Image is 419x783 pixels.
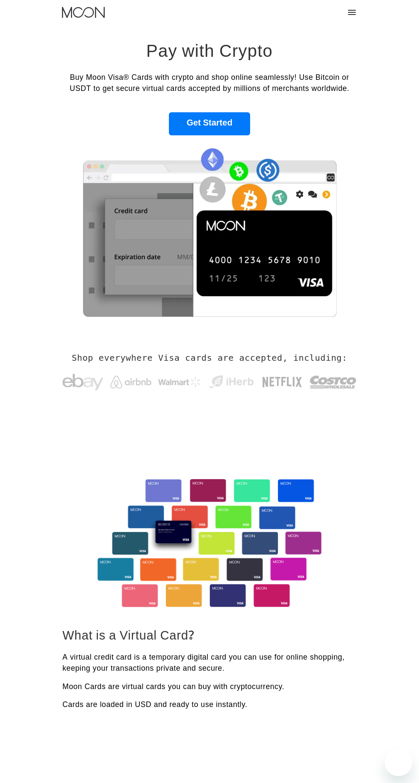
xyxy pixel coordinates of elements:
a: Costco [310,360,357,400]
a: home [62,7,105,18]
h1: Pay with Crypto [146,43,273,63]
a: iHerb [208,365,255,394]
img: Costco [310,369,357,395]
a: Walmart [158,368,201,391]
img: Airbnb [110,376,151,389]
img: iHerb [208,374,255,390]
img: ebay [62,369,103,395]
h2: Shop everywhere Visa cards are accepted, including: [72,353,348,363]
h2: What is a Virtual Card? [62,630,357,645]
a: Get Started [169,112,250,135]
img: Virtual cards from Moon [96,479,323,608]
img: Moon Logo [62,7,105,18]
div: A virtual credit card is a temporary digital card you can use for online shopping, keeping your t... [62,652,357,675]
a: Netflix [262,363,303,397]
a: ebay [62,361,103,399]
p: Buy Moon Visa® Cards with crypto and shop online seamlessly! Use Bitcoin or USDT to get secure vi... [62,73,357,95]
img: Moon Cards let you spend your crypto anywhere Visa is accepted. [62,142,357,316]
div: Cards are loaded in USD and ready to use instantly. [62,700,248,711]
div: Moon Cards are virtual cards you can buy with cryptocurrency. [62,682,284,693]
a: Airbnb [110,367,151,393]
img: Netflix [262,372,303,392]
img: Walmart [158,377,201,387]
iframe: Button to launch messaging window [385,749,412,776]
